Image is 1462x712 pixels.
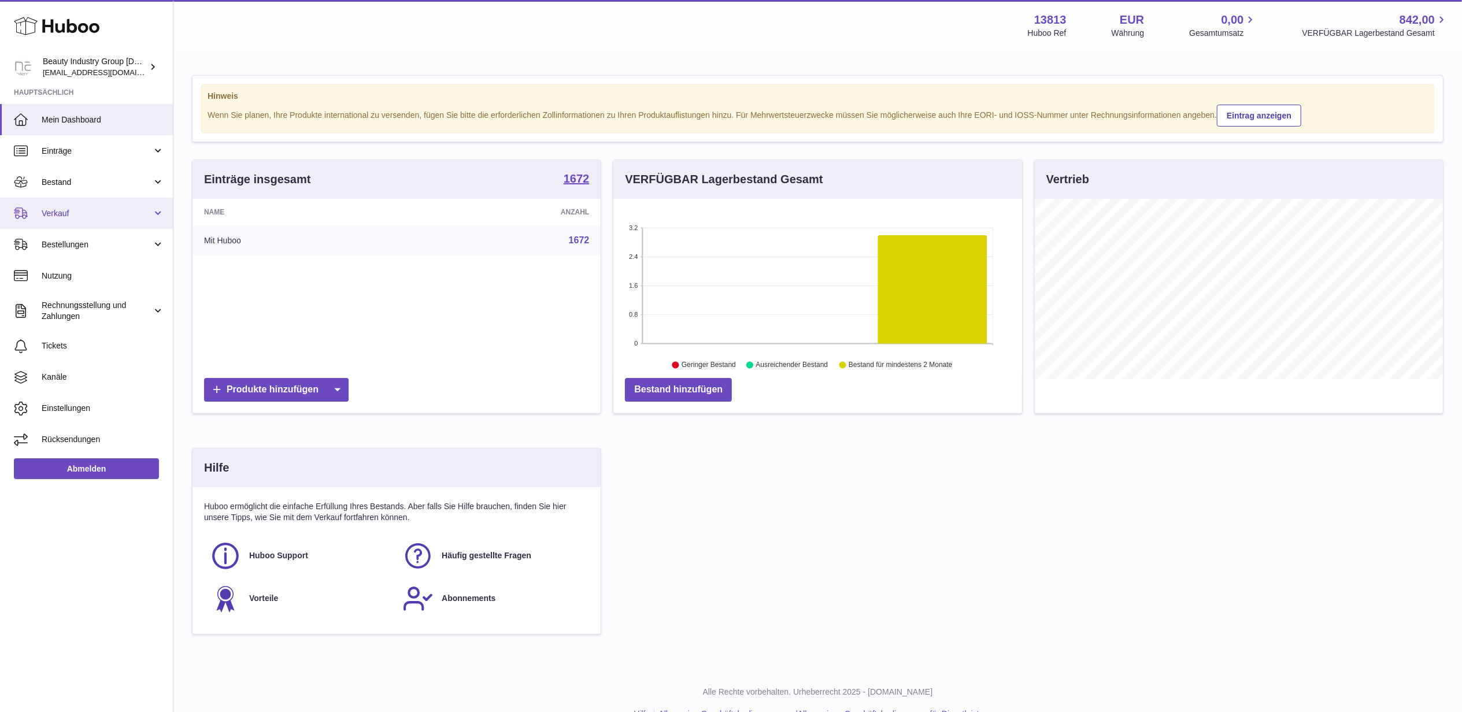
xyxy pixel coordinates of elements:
a: 0,00 Gesamtumsatz [1189,12,1257,39]
a: Vorteile [210,583,391,614]
p: Alle Rechte vorbehalten. Urheberrecht 2025 - [DOMAIN_NAME] [183,687,1453,698]
span: Häufig gestellte Fragen [442,550,531,561]
a: Abmelden [14,458,159,479]
div: Wenn Sie planen, Ihre Produkte international zu versenden, fügen Sie bitte die erforderlichen Zol... [208,103,1428,127]
span: Bestand [42,177,152,188]
span: Einträge [42,146,152,157]
span: Mein Dashboard [42,114,164,125]
span: Vorteile [249,593,278,604]
text: Geringer Bestand [682,361,736,369]
text: Ausreichender Bestand [756,361,828,369]
span: Gesamtumsatz [1189,28,1257,39]
p: Huboo ermöglicht die einfache Erfüllung Ihres Bestands. Aber falls Sie Hilfe brauchen, finden Sie... [204,501,589,523]
strong: 1672 [564,173,590,184]
span: [EMAIL_ADDRESS][DOMAIN_NAME] [43,68,170,77]
span: 0,00 [1222,12,1244,28]
a: Bestand hinzufügen [625,378,732,402]
text: 0.8 [630,311,638,318]
div: Beauty Industry Group [DOMAIN_NAME] [43,56,147,78]
a: Abonnements [402,583,583,614]
h3: Hilfe [204,460,229,476]
span: Bestellungen [42,239,152,250]
span: 842,00 [1400,12,1435,28]
text: 1.6 [630,282,638,289]
text: 2.4 [630,253,638,260]
a: Huboo Support [210,540,391,572]
h3: Vertrieb [1046,172,1089,187]
a: 842,00 VERFÜGBAR Lagerbestand Gesamt [1302,12,1448,39]
h3: Einträge insgesamt [204,172,311,187]
span: Kanäle [42,372,164,383]
text: Bestand für mindestens 2 Monate [849,361,953,369]
div: Währung [1112,28,1145,39]
text: 0 [635,340,638,347]
span: Einstellungen [42,403,164,414]
a: Eintrag anzeigen [1217,105,1301,127]
img: kellie.nash@beautyworks.co.uk [14,58,31,76]
a: Häufig gestellte Fragen [402,540,583,572]
strong: EUR [1120,12,1144,28]
text: 3.2 [630,224,638,231]
td: Mit Huboo [193,225,412,255]
a: 1672 [569,235,590,245]
span: VERFÜGBAR Lagerbestand Gesamt [1302,28,1448,39]
span: Verkauf [42,208,152,219]
strong: 13813 [1034,12,1067,28]
a: 1672 [564,173,590,187]
div: Huboo Ref [1028,28,1067,39]
strong: Hinweis [208,91,1428,102]
span: Huboo Support [249,550,308,561]
span: Rücksendungen [42,434,164,445]
span: Abonnements [442,593,495,604]
th: Anzahl [412,199,601,225]
span: Nutzung [42,270,164,281]
h3: VERFÜGBAR Lagerbestand Gesamt [625,172,823,187]
a: Produkte hinzufügen [204,378,349,402]
th: Name [193,199,412,225]
span: Rechnungsstellung und Zahlungen [42,300,152,322]
span: Tickets [42,340,164,351]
